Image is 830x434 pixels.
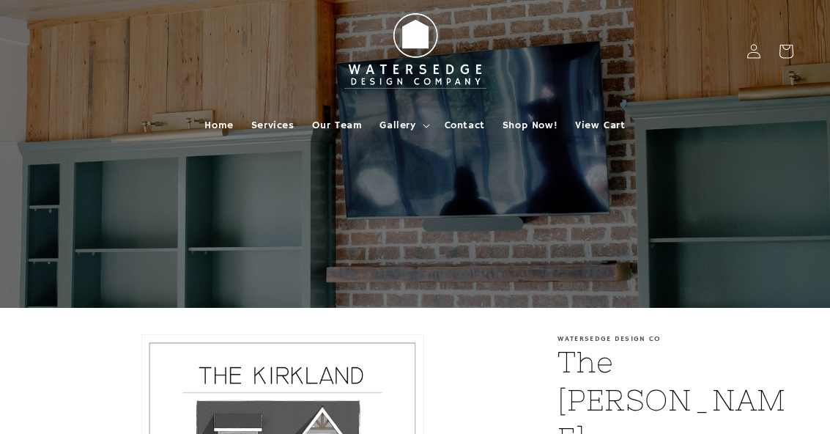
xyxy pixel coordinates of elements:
[251,119,294,132] span: Services
[335,6,496,97] img: Watersedge Design Co
[196,110,242,141] a: Home
[557,334,793,343] p: Watersedge Design Co
[242,110,303,141] a: Services
[436,110,494,141] a: Contact
[371,110,435,141] summary: Gallery
[494,110,566,141] a: Shop Now!
[312,119,363,132] span: Our Team
[503,119,557,132] span: Shop Now!
[303,110,371,141] a: Our Team
[575,119,625,132] span: View Cart
[566,110,634,141] a: View Cart
[204,119,233,132] span: Home
[379,119,415,132] span: Gallery
[445,119,485,132] span: Contact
